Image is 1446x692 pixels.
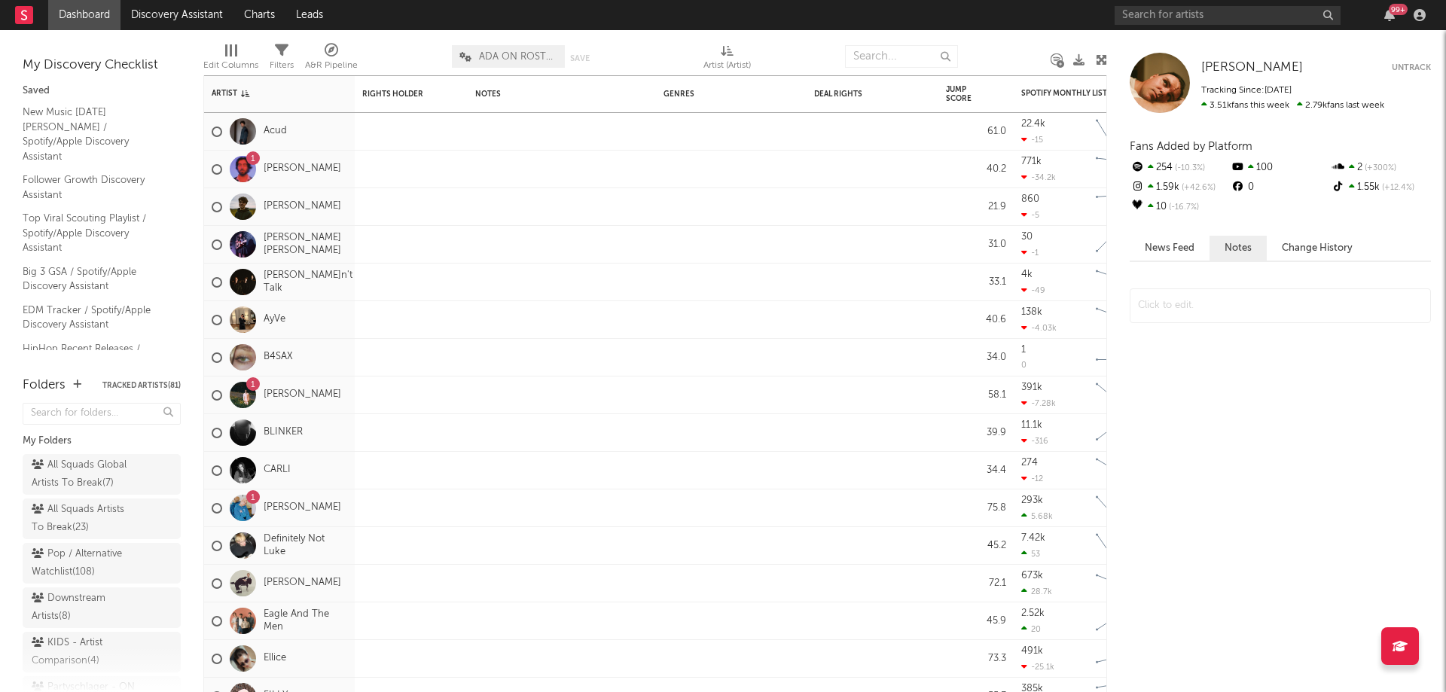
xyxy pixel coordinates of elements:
a: Pop / Alternative Watchlist(108) [23,543,181,584]
div: Artist (Artist) [703,38,751,81]
div: 673k [1021,571,1043,581]
div: 53 [1021,549,1040,559]
div: Pop / Alternative Watchlist ( 108 ) [32,545,138,581]
div: 2.52k [1021,608,1045,618]
span: ADA ON ROSTER CE [479,52,557,62]
button: News Feed [1130,236,1210,261]
div: Filters [270,38,294,81]
div: -49 [1021,285,1045,295]
input: Search for artists [1115,6,1341,25]
div: 860 [1021,194,1039,204]
span: +42.6 % [1179,184,1216,192]
a: CARLI [264,464,291,477]
div: 11.1k [1021,420,1042,430]
input: Search... [845,45,958,68]
input: Search for folders... [23,403,181,425]
svg: Chart title [1089,339,1157,376]
div: 1.59k [1130,178,1230,197]
svg: Chart title [1089,376,1157,414]
div: Genres [664,90,761,99]
a: Acud [264,125,287,138]
span: [PERSON_NAME] [1201,61,1303,74]
a: All Squads Global Artists To Break(7) [23,454,181,495]
svg: Chart title [1089,113,1157,151]
svg: Chart title [1089,452,1157,489]
span: 2.79k fans last week [1201,101,1384,110]
svg: Chart title [1089,565,1157,602]
div: A&R Pipeline [305,38,358,81]
a: [PERSON_NAME] [PERSON_NAME] [264,232,347,258]
div: My Folders [23,432,181,450]
div: 138k [1021,307,1042,317]
a: Ellice [264,652,286,665]
a: HipHop Recent Releases / Spotify/Apple Discovery Assistant [23,340,166,386]
div: -7.28k [1021,398,1056,408]
a: [PERSON_NAME] [264,163,341,175]
div: 39.9 [946,424,1006,442]
svg: Chart title [1089,226,1157,264]
a: Definitely Not Luke [264,533,347,559]
div: 40.6 [946,311,1006,329]
div: Edit Columns [203,56,258,75]
div: 20 [1021,624,1041,634]
button: Filter by Rights Holder [445,87,460,102]
a: All Squads Artists To Break(23) [23,498,181,539]
a: BLINKER [264,426,303,439]
div: -12 [1021,474,1043,483]
div: 34.0 [946,349,1006,367]
span: Tracking Since: [DATE] [1201,86,1292,95]
svg: Chart title [1089,602,1157,640]
a: EDM Tracker / Spotify/Apple Discovery Assistant [23,302,166,333]
div: 40.2 [946,160,1006,178]
a: [PERSON_NAME]n't Talk [264,270,352,295]
div: 10 [1130,197,1230,217]
div: 75.8 [946,499,1006,517]
div: My Discovery Checklist [23,56,181,75]
i: Edit settings for Deal Rights [918,89,929,100]
div: All Squads Artists To Break ( 23 ) [32,501,138,537]
div: 99 + [1389,4,1408,15]
div: KIDS - Artist Comparison ( 4 ) [32,634,138,670]
div: Folders [23,376,66,395]
div: 0 [1230,178,1330,197]
a: [PERSON_NAME] [264,501,341,514]
div: 274 [1021,458,1038,468]
div: -4.03k [1021,323,1057,333]
a: [PERSON_NAME] [1201,60,1303,75]
svg: Chart title [1089,489,1157,527]
div: Downstream Artists ( 8 ) [32,590,138,626]
button: 99+ [1384,9,1395,21]
button: Filter by Genres [769,87,784,102]
a: B4SAX [264,351,293,364]
button: Filter by Jump Score [991,87,1006,102]
div: Edit Columns [203,38,258,81]
span: +300 % [1362,164,1396,172]
button: Filter by Notes [633,87,648,102]
div: Saved [23,82,181,100]
button: Untrack [1392,60,1431,75]
div: 4k [1021,270,1033,279]
div: 28.7k [1021,587,1052,596]
div: 22.4k [1021,119,1045,129]
div: 45.2 [946,537,1006,555]
div: A&R Pipeline [305,56,358,75]
div: 7.42k [1021,533,1045,543]
div: 30 [1021,232,1033,242]
button: Change History [1267,236,1368,261]
div: Rights Holder [362,90,438,99]
div: 0 [1021,361,1027,370]
a: [PERSON_NAME] [264,389,341,401]
div: -316 [1021,436,1048,446]
div: Artist (Artist) [703,56,751,75]
svg: Chart title [1089,640,1157,678]
span: 3.51k fans this week [1201,101,1289,110]
div: 33.1 [946,273,1006,291]
svg: Chart title [1089,301,1157,339]
svg: Chart title [1089,414,1157,452]
a: Eagle And The Men [264,608,347,634]
div: 391k [1021,383,1042,392]
a: New Music [DATE] [PERSON_NAME] / Spotify/Apple Discovery Assistant [23,104,166,164]
button: Save [570,54,590,62]
span: -10.3 % [1173,164,1205,172]
div: 73.3 [946,650,1006,668]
